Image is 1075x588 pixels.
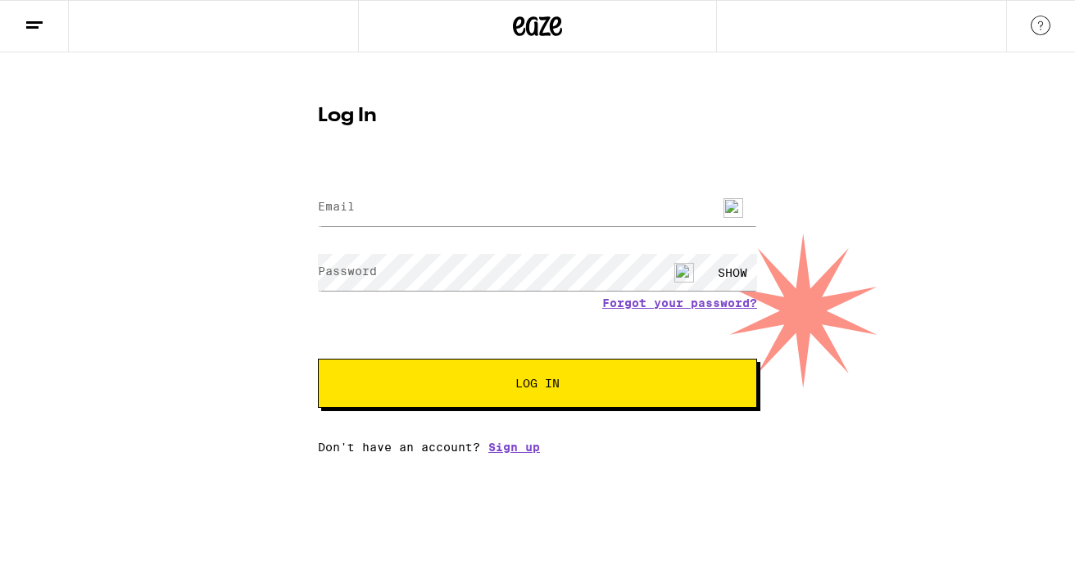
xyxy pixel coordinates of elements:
[602,296,757,310] a: Forgot your password?
[318,200,355,213] label: Email
[318,359,757,408] button: Log In
[318,189,757,226] input: Email
[674,263,694,283] img: npw-badge-icon-locked.svg
[708,254,757,291] div: SHOW
[318,106,757,126] h1: Log In
[515,378,560,389] span: Log In
[723,198,743,218] img: npw-badge-icon-locked.svg
[318,265,377,278] label: Password
[488,441,540,454] a: Sign up
[318,441,757,454] div: Don't have an account?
